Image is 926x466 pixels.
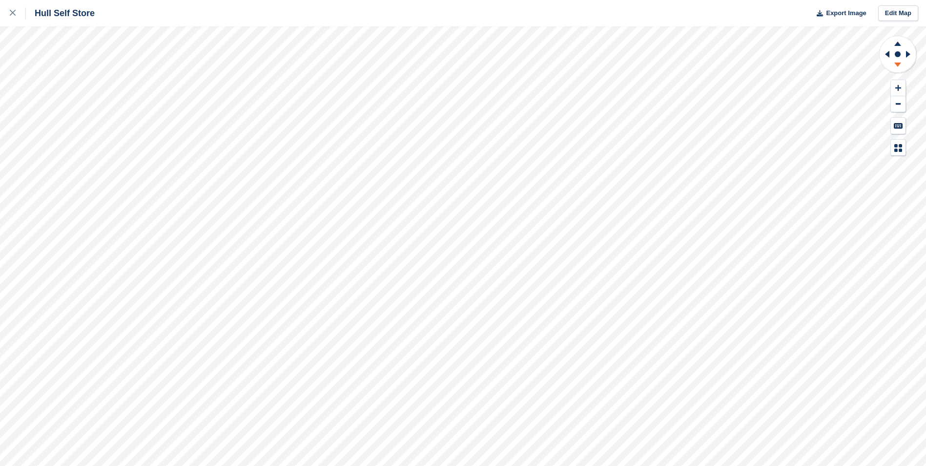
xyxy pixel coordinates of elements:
[826,8,866,18] span: Export Image
[891,140,905,156] button: Map Legend
[891,118,905,134] button: Keyboard Shortcuts
[811,5,866,21] button: Export Image
[878,5,918,21] a: Edit Map
[26,7,95,19] div: Hull Self Store
[891,80,905,96] button: Zoom In
[891,96,905,112] button: Zoom Out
